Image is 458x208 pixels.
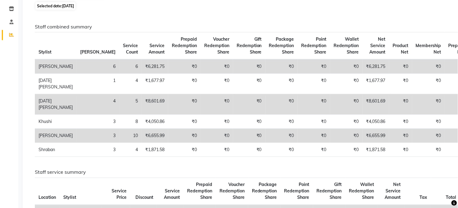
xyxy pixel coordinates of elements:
[119,143,142,157] td: 4
[412,129,445,143] td: ₹0
[142,129,168,143] td: ₹6,655.99
[269,36,294,55] span: Package Redemption Share
[142,94,168,115] td: ₹8,601.69
[76,59,119,74] td: 6
[389,129,412,143] td: ₹0
[389,143,412,157] td: ₹0
[62,4,74,8] span: [DATE]
[412,74,445,94] td: ₹0
[334,36,359,55] span: Wallet Redemption Share
[187,182,212,200] span: Prepaid Redemption Share
[112,188,127,200] span: Service Price
[142,143,168,157] td: ₹1,871.58
[412,143,445,157] td: ₹0
[119,129,142,143] td: 10
[389,59,412,74] td: ₹0
[142,74,168,94] td: ₹1,677.97
[149,43,164,55] span: Service Amount
[412,115,445,129] td: ₹0
[363,129,389,143] td: ₹6,655.99
[330,59,363,74] td: ₹0
[76,143,119,157] td: 3
[35,129,76,143] td: [PERSON_NAME]
[35,169,445,175] h6: Staff service summary
[76,129,119,143] td: 3
[201,59,233,74] td: ₹0
[164,188,180,200] span: Service Amount
[412,94,445,115] td: ₹0
[385,182,401,200] span: Net Service Amount
[35,143,76,157] td: Shraban
[233,129,265,143] td: ₹0
[252,182,277,200] span: Package Redemption Share
[416,43,441,55] span: Membership Net
[35,59,76,74] td: [PERSON_NAME]
[168,115,201,129] td: ₹0
[363,59,389,74] td: ₹6,281.75
[298,143,330,157] td: ₹0
[204,36,229,55] span: Voucher Redemption Share
[233,143,265,157] td: ₹0
[76,115,119,129] td: 3
[265,129,298,143] td: ₹0
[301,36,327,55] span: Point Redemption Share
[119,94,142,115] td: 5
[265,74,298,94] td: ₹0
[389,94,412,115] td: ₹0
[168,94,201,115] td: ₹0
[119,115,142,129] td: 8
[265,115,298,129] td: ₹0
[168,74,201,94] td: ₹0
[363,74,389,94] td: ₹1,677.97
[201,115,233,129] td: ₹0
[233,59,265,74] td: ₹0
[201,129,233,143] td: ₹0
[201,74,233,94] td: ₹0
[119,59,142,74] td: 6
[39,195,56,200] span: Location
[172,36,197,55] span: Prepaid Redemption Share
[63,195,76,200] span: Stylist
[393,43,408,55] span: Product Net
[370,36,386,55] span: Net Service Amount
[298,115,330,129] td: ₹0
[35,2,76,10] span: Selected date:
[201,143,233,157] td: ₹0
[284,182,309,200] span: Point Redemption Share
[420,195,427,200] span: Tax
[142,115,168,129] td: ₹4,050.86
[446,195,456,200] span: Total
[412,59,445,74] td: ₹0
[80,49,116,55] span: [PERSON_NAME]
[330,115,363,129] td: ₹0
[233,74,265,94] td: ₹0
[265,143,298,157] td: ₹0
[123,43,138,55] span: Service Count
[298,94,330,115] td: ₹0
[237,36,262,55] span: Gift Redemption Share
[201,94,233,115] td: ₹0
[35,115,76,129] td: Khushi
[330,94,363,115] td: ₹0
[35,24,445,30] h6: Staff combined summary
[76,74,119,94] td: 1
[265,59,298,74] td: ₹0
[349,182,374,200] span: Wallet Redemption Share
[317,182,342,200] span: Gift Redemption Share
[298,129,330,143] td: ₹0
[168,143,201,157] td: ₹0
[142,59,168,74] td: ₹6,281.75
[135,195,153,200] span: Discount
[363,94,389,115] td: ₹8,601.69
[330,129,363,143] td: ₹0
[363,115,389,129] td: ₹4,050.86
[119,74,142,94] td: 4
[233,94,265,115] td: ₹0
[39,49,51,55] span: Stylist
[389,74,412,94] td: ₹0
[330,143,363,157] td: ₹0
[389,115,412,129] td: ₹0
[233,115,265,129] td: ₹0
[76,94,119,115] td: 4
[298,74,330,94] td: ₹0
